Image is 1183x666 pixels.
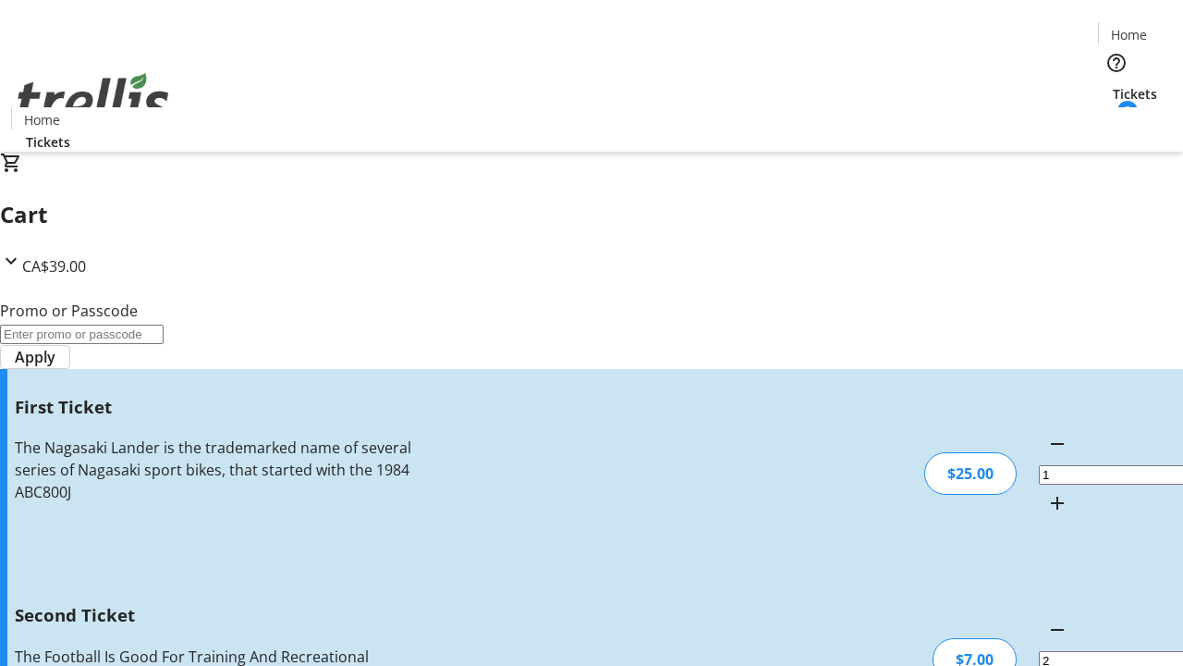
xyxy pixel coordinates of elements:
img: Orient E2E Organization OyJwbvLMAj's Logo [11,53,176,145]
div: The Nagasaki Lander is the trademarked name of several series of Nagasaki sport bikes, that start... [15,437,419,503]
button: Help [1098,44,1135,81]
a: Home [12,110,71,129]
a: Home [1099,25,1158,44]
button: Cart [1098,104,1135,141]
span: CA$39.00 [22,256,86,277]
a: Tickets [11,132,85,152]
div: $25.00 [924,452,1017,495]
span: Tickets [1113,84,1157,104]
h3: First Ticket [15,394,419,420]
span: Apply [15,346,55,368]
a: Tickets [1098,84,1172,104]
button: Increment by one [1039,485,1076,522]
span: Tickets [26,132,70,152]
button: Decrement by one [1039,425,1076,462]
span: Home [24,110,60,129]
button: Decrement by one [1039,611,1076,648]
h3: Second Ticket [15,602,419,628]
span: Home [1111,25,1147,44]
